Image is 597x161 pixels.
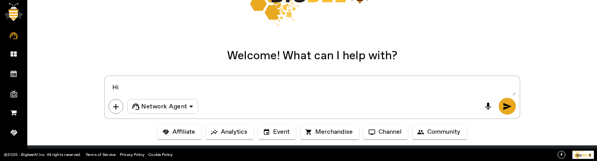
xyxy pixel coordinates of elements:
[378,128,402,136] span: Channel
[412,125,467,139] button: Community
[499,98,516,115] button: send
[273,128,290,136] span: Event
[111,102,121,111] span: add
[483,102,493,111] span: mic
[158,125,201,139] button: Affiliate
[300,125,359,139] button: Merchandise
[120,152,145,157] a: Privacy Policy
[578,150,579,152] tspan: r
[141,102,187,111] span: Network Agent
[579,150,583,152] tspan: ed By
[148,152,172,157] a: Cookie Policy
[258,125,296,139] button: Event
[574,150,576,152] tspan: P
[427,128,460,136] span: Community
[480,98,497,115] button: mic
[172,128,195,136] span: Affiliate
[503,102,512,111] span: send
[315,128,353,136] span: Merchandise
[575,150,578,152] tspan: owe
[364,125,408,139] button: Channel
[27,52,597,60] div: Welcome! What can I help with?
[4,3,23,21] img: bigbee-logo.png
[221,128,247,136] span: Analytics
[4,152,82,157] a: ©2025 - BigbeeAI Inc. All rights reserved.
[108,99,123,114] button: add
[85,152,116,157] a: Terms of Service
[206,125,254,139] button: Analytics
